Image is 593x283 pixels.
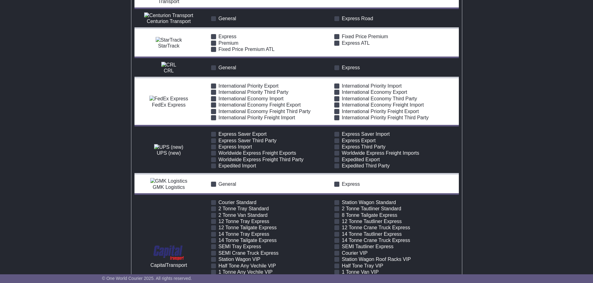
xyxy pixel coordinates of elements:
span: 12 Tonne Tray Express [219,219,269,224]
span: 8 Tonne Tailgate Express [342,212,397,218]
span: Express Saver Third Party [219,138,276,143]
span: Express Export [342,138,375,143]
span: Express [219,34,237,39]
span: Station Wagon Roof Racks VIP [342,257,411,262]
div: UPS (new) [138,150,200,156]
span: 1 Tonne Any Vechile VIP [219,269,273,275]
span: SEMI Tray Express [219,244,261,249]
span: International Priority Import [342,83,402,89]
span: Express [342,181,360,187]
span: 14 Tonne Tray Express [219,231,269,237]
span: International Priority Freight Third Party [342,115,429,120]
span: Expedited Third Party [342,163,390,168]
span: Courier VIP [342,250,368,256]
img: FedEx Express [149,96,188,102]
span: General [219,181,236,187]
img: GMK Logistics [150,178,187,184]
span: General [219,65,236,70]
span: International Economy Third Party [342,96,417,101]
span: Premium [219,40,238,46]
span: General [219,16,236,21]
span: 12 Tonne Tautliner Express [342,219,402,224]
span: SEMI Tautliner Express [342,244,393,249]
span: Half Tone Any Vechile VIP [219,263,276,268]
img: CapitalTransport [151,244,187,262]
span: Express Road [342,16,373,21]
div: CapitalTransport [138,262,200,268]
span: 14 Tonne Crane Truck Express [342,238,410,243]
span: © One World Courier 2025. All rights reserved. [102,276,192,281]
span: Station Wagon Standard [342,200,396,205]
span: Worldwide Express Freight Exports [219,150,296,156]
span: 14 Tonne Tailgate Express [219,238,277,243]
div: GMK Logistics [138,184,200,190]
span: Worldwide Express Freight Imports [342,150,419,156]
div: StarTrack [138,43,200,49]
span: Half Tone Tray VIP [342,263,383,268]
span: Express Saver Import [342,131,390,137]
img: Centurion Transport [144,12,193,18]
span: Express [342,65,360,70]
span: International Priority Third Party [219,89,289,95]
img: CRL [161,62,176,68]
span: 2 Tonne Tray Standard [219,206,269,211]
span: 12 Tonne Tailgate Express [219,225,277,230]
span: Expedited Export [342,157,380,162]
div: CRL [138,68,200,74]
span: Fixed Price Premium [342,34,388,39]
span: International Priority Export [219,83,279,89]
span: Fixed Price Premium ATL [219,47,275,52]
span: Courier Standard [219,200,256,205]
span: SEMI Crane Truck Express [219,250,279,256]
div: FedEx Express [138,102,200,108]
span: Worldwide Express Freight Third Party [219,157,304,162]
span: 12 Tonne Crane Truck Express [342,225,410,230]
img: UPS (new) [154,144,183,150]
span: 14 Tonne Tautliner Express [342,231,402,237]
span: International Economy Import [219,96,284,101]
div: Centurion Transport [138,18,200,24]
span: International Priority Freight Export [342,109,419,114]
span: Station Wagon VIP [219,257,261,262]
span: 1 Tonne Van VIP [342,269,379,275]
span: Expedited Import [219,163,256,168]
span: 2 Tonne Van Standard [219,212,268,218]
span: International Economy Export [342,89,407,95]
img: StarTrack [156,37,182,43]
span: International Economy Freight Export [219,102,301,107]
span: International Economy Freight Import [342,102,424,107]
span: 2 Tonne Tautliner Standard [342,206,401,211]
span: International Priority Freight Import [219,115,295,120]
span: Express ATL [342,40,370,46]
span: Express Third Party [342,144,385,149]
span: Express Import [219,144,252,149]
span: International Economy Freight Third Party [219,109,311,114]
span: Express Saver Export [219,131,267,137]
